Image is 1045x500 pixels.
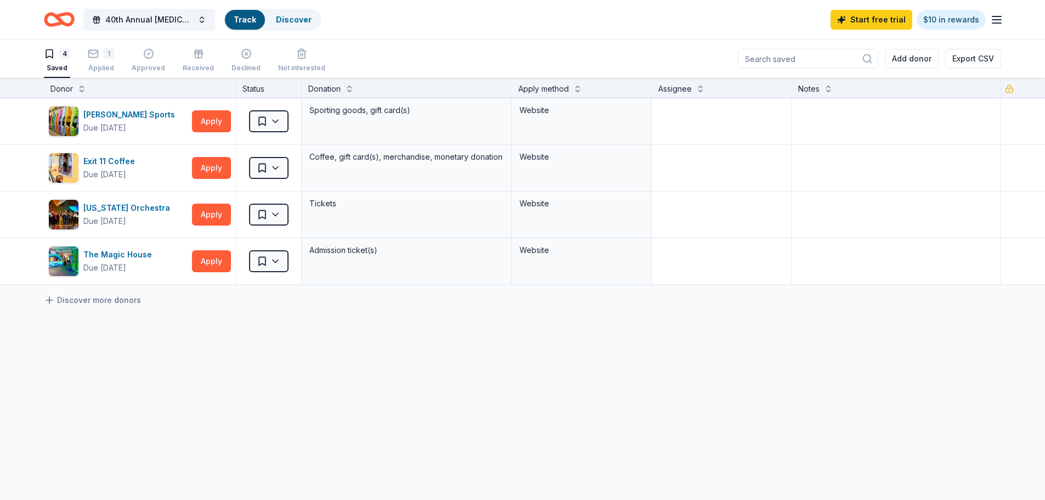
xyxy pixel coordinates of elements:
div: Tickets [308,196,505,211]
div: Donor [50,82,73,95]
button: Not interested [278,44,325,78]
div: [PERSON_NAME] Sports [83,108,179,121]
a: Home [44,7,75,32]
div: Website [519,244,643,257]
div: Website [519,197,643,210]
div: Due [DATE] [83,168,126,181]
button: Image for Minnesota Orchestra[US_STATE] OrchestraDue [DATE] [48,199,188,230]
button: Received [183,44,214,78]
div: Notes [798,82,820,95]
div: Sporting goods, gift card(s) [308,103,505,118]
button: Image for Dunham's Sports[PERSON_NAME] SportsDue [DATE] [48,106,188,137]
button: Image for Exit 11 CoffeeExit 11 CoffeeDue [DATE] [48,153,188,183]
div: [US_STATE] Orchestra [83,201,174,215]
a: Track [234,15,256,24]
button: 40th Annual [MEDICAL_DATA] Gala [83,9,215,31]
button: Apply [192,157,231,179]
div: Coffee, gift card(s), merchandise, monetary donation [308,149,505,165]
button: Apply [192,110,231,132]
div: Due [DATE] [83,215,126,228]
button: Apply [192,204,231,226]
button: 4Saved [44,44,70,78]
div: Received [183,64,214,72]
div: Website [519,150,643,164]
img: Image for The Magic House [49,246,78,276]
a: Discover more donors [44,294,141,307]
div: Saved [44,64,70,72]
div: Website [519,104,643,117]
div: Applied [88,64,114,72]
div: The Magic House [83,248,156,261]
button: 1Applied [88,44,114,78]
span: 40th Annual [MEDICAL_DATA] Gala [105,13,193,26]
button: Add donor [885,49,939,69]
div: Assignee [658,82,692,95]
button: Apply [192,250,231,272]
div: Not interested [278,64,325,72]
button: TrackDiscover [224,9,321,31]
div: Status [236,78,302,98]
button: Export CSV [945,49,1001,69]
img: Image for Minnesota Orchestra [49,200,78,229]
img: Image for Exit 11 Coffee [49,153,78,183]
button: Declined [231,44,261,78]
div: Due [DATE] [83,121,126,134]
a: Discover [276,15,312,24]
a: Start free trial [831,10,912,30]
button: Approved [132,44,165,78]
div: Approved [132,64,165,72]
div: Due [DATE] [83,261,126,274]
div: Declined [231,64,261,72]
div: Admission ticket(s) [308,243,505,258]
div: 1 [103,48,114,59]
button: Image for The Magic HouseThe Magic HouseDue [DATE] [48,246,188,277]
img: Image for Dunham's Sports [49,106,78,136]
div: Apply method [518,82,569,95]
div: Donation [308,82,341,95]
a: $10 in rewards [917,10,986,30]
input: Search saved [738,49,878,69]
div: 4 [59,48,70,59]
div: Exit 11 Coffee [83,155,139,168]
